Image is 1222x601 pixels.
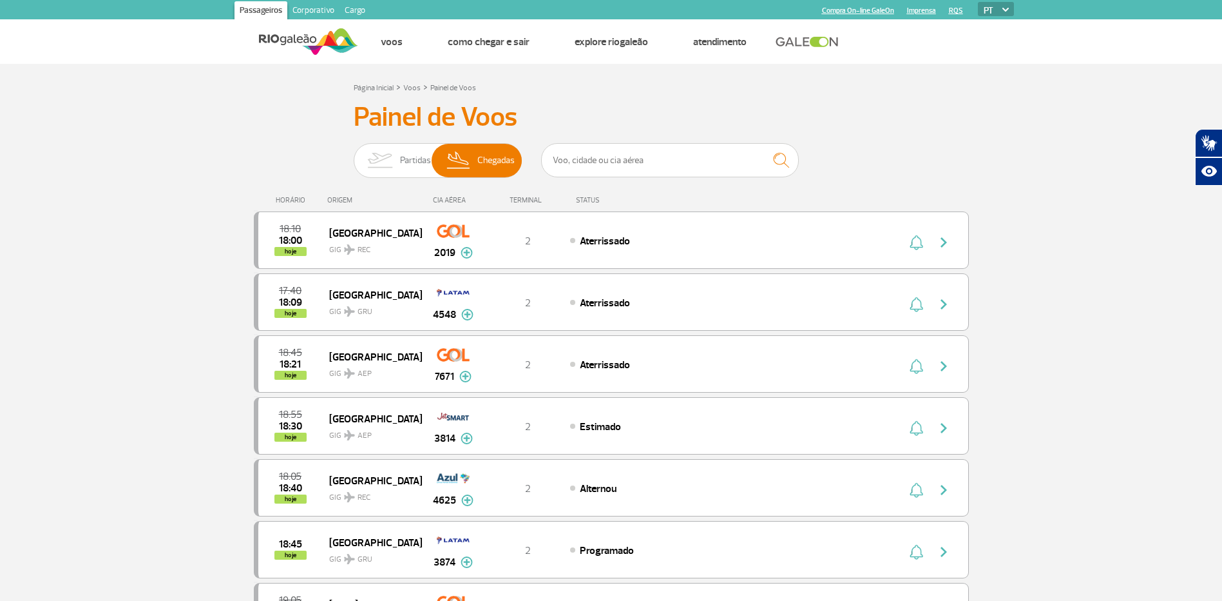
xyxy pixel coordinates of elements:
[910,359,923,374] img: sino-painel-voo.svg
[329,423,412,442] span: GIG
[329,348,412,365] span: [GEOGRAPHIC_DATA]
[822,6,894,15] a: Compra On-line GaleOn
[344,368,355,379] img: destiny_airplane.svg
[910,235,923,250] img: sino-painel-voo.svg
[575,35,648,48] a: Explore RIOgaleão
[274,371,307,380] span: hoje
[693,35,747,48] a: Atendimento
[461,247,473,259] img: mais-info-painel-voo.svg
[910,420,923,436] img: sino-painel-voo.svg
[400,144,431,177] span: Partidas
[274,551,307,560] span: hoje
[344,244,355,255] img: destiny_airplane.svg
[910,297,923,312] img: sino-painel-voo.svg
[279,484,302,493] span: 2025-09-25 18:40:00
[430,83,476,93] a: Painel de Voos
[329,534,412,551] span: [GEOGRAPHIC_DATA]
[280,224,301,233] span: 2025-09-25 18:10:00
[359,144,400,177] img: slider-embarque
[525,297,531,310] span: 2
[541,143,799,177] input: Voo, cidade ou cia aérea
[358,430,372,442] span: AEP
[936,544,951,560] img: seta-direita-painel-voo.svg
[1195,129,1222,186] div: Plugin de acessibilidade da Hand Talk.
[329,286,412,303] span: [GEOGRAPHIC_DATA]
[329,485,412,504] span: GIG
[580,420,621,433] span: Estimado
[525,359,531,371] span: 2
[423,79,428,94] a: >
[448,35,530,48] a: Como chegar e sair
[580,297,630,310] span: Aterrissado
[280,360,301,369] span: 2025-09-25 18:21:59
[910,482,923,498] img: sino-painel-voo.svg
[354,101,869,133] h3: Painel de Voos
[486,196,569,204] div: TERMINAL
[339,1,370,22] a: Cargo
[1195,129,1222,157] button: Abrir tradutor de língua de sinais.
[569,196,674,204] div: STATUS
[461,557,473,568] img: mais-info-painel-voo.svg
[936,359,951,374] img: seta-direita-painel-voo.svg
[329,299,412,318] span: GIG
[461,495,473,506] img: mais-info-painel-voo.svg
[403,83,421,93] a: Voos
[580,359,630,371] span: Aterrissado
[358,244,370,256] span: REC
[279,298,302,307] span: 2025-09-25 18:09:59
[936,420,951,436] img: seta-direita-painel-voo.svg
[936,235,951,250] img: seta-direita-painel-voo.svg
[344,306,355,317] img: destiny_airplane.svg
[580,544,634,557] span: Programado
[354,83,394,93] a: Página Inicial
[434,245,455,261] span: 2019
[344,430,355,440] img: destiny_airplane.svg
[910,544,923,560] img: sino-painel-voo.svg
[461,309,473,320] img: mais-info-painel-voo.svg
[344,492,355,502] img: destiny_airplane.svg
[477,144,515,177] span: Chegadas
[329,472,412,489] span: [GEOGRAPHIC_DATA]
[287,1,339,22] a: Corporativo
[435,369,454,384] span: 7671
[440,144,478,177] img: slider-desembarque
[525,544,531,557] span: 2
[234,1,287,22] a: Passageiros
[936,482,951,498] img: seta-direita-painel-voo.svg
[433,307,456,322] span: 4548
[421,196,486,204] div: CIA AÉREA
[525,482,531,495] span: 2
[433,493,456,508] span: 4625
[279,286,301,295] span: 2025-09-25 17:40:00
[329,361,412,380] span: GIG
[525,420,531,433] span: 2
[434,555,455,570] span: 3874
[279,410,302,419] span: 2025-09-25 18:55:00
[329,410,412,427] span: [GEOGRAPHIC_DATA]
[279,540,302,549] span: 2025-09-25 18:45:00
[358,306,372,318] span: GRU
[358,492,370,504] span: REC
[1195,157,1222,186] button: Abrir recursos assistivos.
[258,196,328,204] div: HORÁRIO
[329,547,412,566] span: GIG
[396,79,401,94] a: >
[274,309,307,318] span: hoje
[274,247,307,256] span: hoje
[329,237,412,256] span: GIG
[274,433,307,442] span: hoje
[459,371,472,382] img: mais-info-painel-voo.svg
[274,495,307,504] span: hoje
[949,6,963,15] a: RQS
[381,35,403,48] a: Voos
[358,368,372,380] span: AEP
[907,6,936,15] a: Imprensa
[327,196,421,204] div: ORIGEM
[329,224,412,241] span: [GEOGRAPHIC_DATA]
[358,554,372,566] span: GRU
[580,235,630,248] span: Aterrissado
[279,236,302,245] span: 2025-09-25 18:00:36
[461,433,473,444] img: mais-info-painel-voo.svg
[434,431,455,446] span: 3814
[344,554,355,564] img: destiny_airplane.svg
